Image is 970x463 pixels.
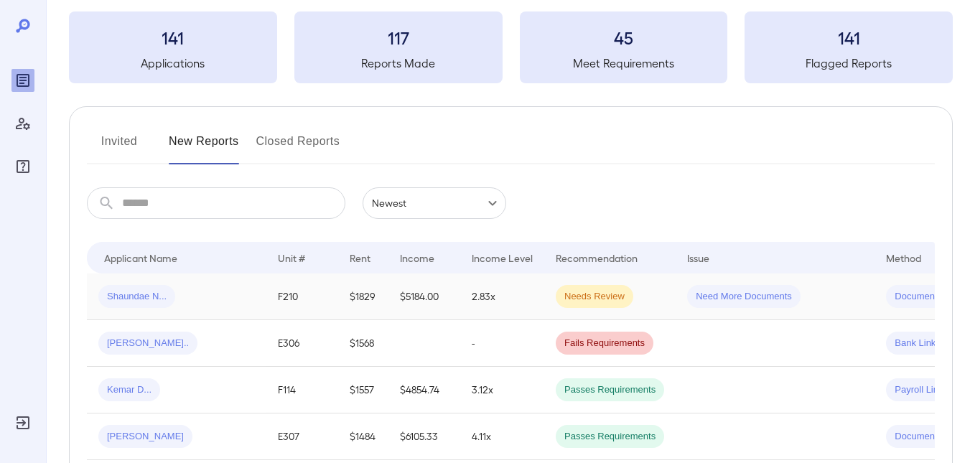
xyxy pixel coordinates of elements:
td: $1557 [338,367,388,413]
span: Shaundae N... [98,290,175,304]
div: Recommendation [556,249,638,266]
span: Needs Review [556,290,633,304]
div: Income Level [472,249,533,266]
div: Newest [363,187,506,219]
span: Fails Requirements [556,337,653,350]
div: FAQ [11,155,34,178]
div: Rent [350,249,373,266]
button: Closed Reports [256,130,340,164]
summary: 141Applications117Reports Made45Meet Requirements141Flagged Reports [69,11,953,83]
span: Bank Link [886,337,944,350]
td: 4.11x [460,413,544,460]
td: F114 [266,367,338,413]
div: Log Out [11,411,34,434]
div: Issue [687,249,710,266]
button: New Reports [169,130,239,164]
span: Kemar D... [98,383,160,397]
div: Reports [11,69,34,92]
span: [PERSON_NAME].. [98,337,197,350]
h5: Meet Requirements [520,55,728,72]
span: Passes Requirements [556,383,664,397]
h5: Flagged Reports [745,55,953,72]
h5: Reports Made [294,55,503,72]
td: F210 [266,273,338,320]
td: $6105.33 [388,413,460,460]
td: $4854.74 [388,367,460,413]
td: $1829 [338,273,388,320]
h5: Applications [69,55,277,72]
div: Unit # [278,249,305,266]
td: $1484 [338,413,388,460]
h3: 117 [294,26,503,49]
td: $5184.00 [388,273,460,320]
div: Income [400,249,434,266]
h3: 141 [69,26,277,49]
span: Need More Documents [687,290,801,304]
div: Applicant Name [104,249,177,266]
span: Passes Requirements [556,430,664,444]
h3: 45 [520,26,728,49]
td: 2.83x [460,273,544,320]
td: $1568 [338,320,388,367]
h3: 141 [745,26,953,49]
span: Payroll Link [886,383,951,397]
td: E307 [266,413,338,460]
div: Method [886,249,921,266]
td: E306 [266,320,338,367]
div: Manage Users [11,112,34,135]
button: Invited [87,130,151,164]
td: - [460,320,544,367]
td: 3.12x [460,367,544,413]
span: [PERSON_NAME] [98,430,192,444]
